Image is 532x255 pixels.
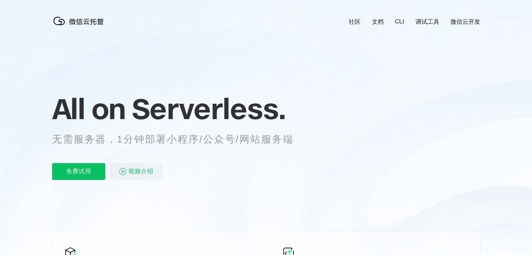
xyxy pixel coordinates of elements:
[52,132,307,146] p: 无需服务器，1分钟部署小程序/公众号/网站服务端
[372,18,384,26] a: 文档
[451,18,480,26] a: 微信云开发
[52,23,108,29] a: 微信云托管
[52,91,125,126] span: All on
[119,167,127,176] img: video_play.svg
[395,18,404,25] a: CLI
[52,14,108,28] img: 微信云托管
[52,163,105,180] p: 免费试用
[349,18,361,26] a: 社区
[128,163,154,180] span: 视频介绍
[416,18,439,26] a: 调试工具
[132,91,285,126] span: Serverless.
